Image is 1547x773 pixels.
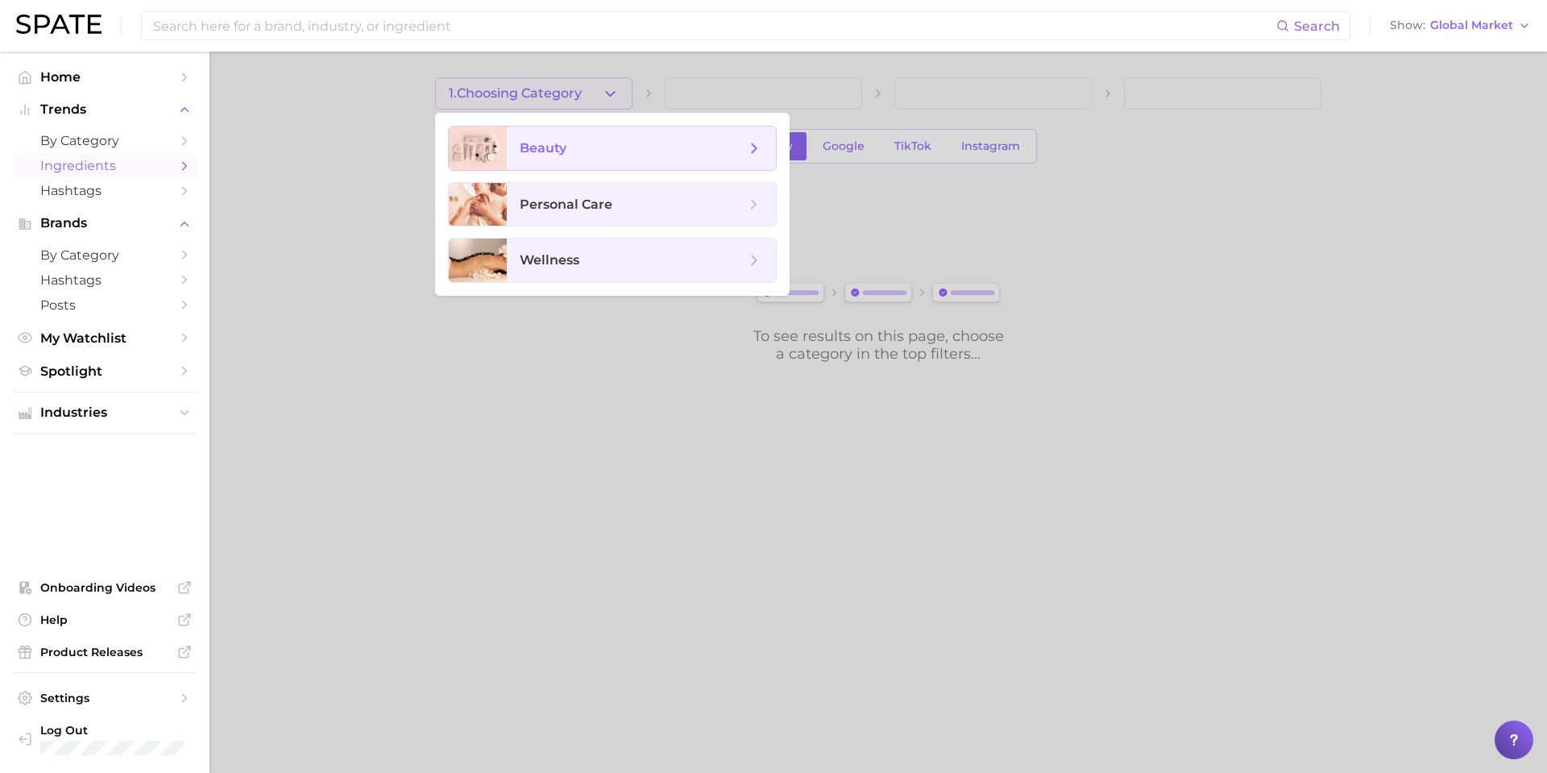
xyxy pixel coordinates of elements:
a: by Category [13,243,197,268]
span: Home [40,69,169,85]
a: Settings [13,686,197,710]
span: Help [40,613,169,627]
span: Ingredients [40,158,169,173]
span: by Category [40,247,169,263]
a: by Category [13,128,197,153]
span: Search [1294,19,1340,34]
span: Onboarding Videos [40,580,169,595]
a: Help [13,608,197,632]
span: My Watchlist [40,330,169,346]
span: Trends [40,102,169,117]
span: Posts [40,297,169,313]
a: Hashtags [13,178,197,203]
a: Product Releases [13,640,197,664]
button: ShowGlobal Market [1386,15,1535,36]
input: Search here for a brand, industry, or ingredient [151,12,1276,39]
a: Hashtags [13,268,197,293]
span: Hashtags [40,183,169,198]
ul: 1.Choosing Category [435,113,790,296]
span: Hashtags [40,272,169,288]
button: Trends [13,98,197,122]
button: Brands [13,211,197,235]
a: Home [13,64,197,89]
span: Brands [40,216,169,231]
button: Industries [13,401,197,425]
a: Onboarding Videos [13,576,197,600]
span: wellness [520,252,579,268]
a: Posts [13,293,197,318]
a: Spotlight [13,359,197,384]
span: Settings [40,691,169,705]
img: SPATE [16,15,102,34]
span: by Category [40,133,169,148]
span: Spotlight [40,364,169,379]
a: Log out. Currently logged in with e-mail savanna.galloway@iff.com. [13,718,197,760]
span: Industries [40,405,169,420]
span: Log Out [40,723,189,738]
span: Product Releases [40,645,169,659]
a: Ingredients [13,153,197,178]
span: personal care [520,197,612,212]
span: Global Market [1430,21,1513,30]
span: Show [1390,21,1425,30]
a: My Watchlist [13,326,197,351]
span: beauty [520,140,566,156]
